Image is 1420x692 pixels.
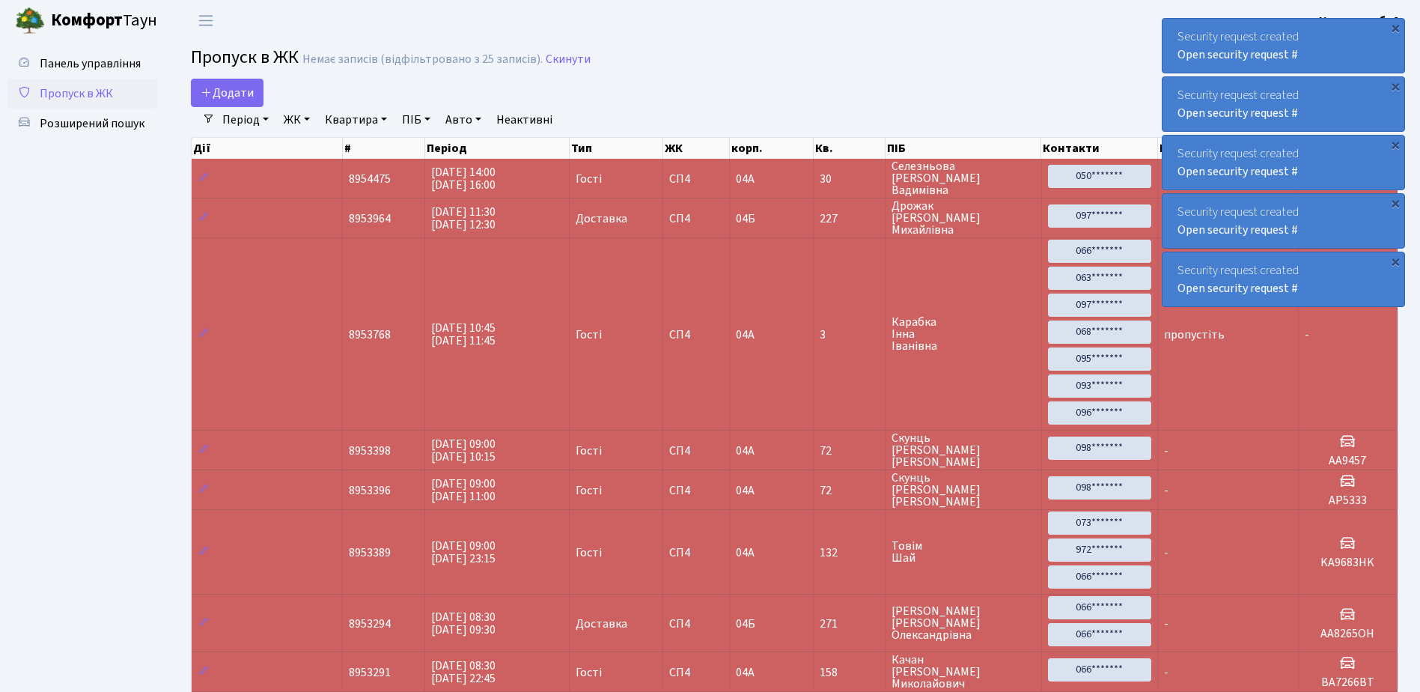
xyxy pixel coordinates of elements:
[51,8,157,34] span: Таун
[669,547,724,559] span: СП4
[736,544,755,561] span: 04А
[1164,327,1225,343] span: пропустіть
[302,52,543,67] div: Немає записів (відфільтровано з 25 записів).
[576,547,602,559] span: Гості
[892,316,1034,352] span: Карабка Інна Іванівна
[1162,252,1404,306] div: Security request created
[1177,222,1298,238] a: Open security request #
[1177,105,1298,121] a: Open security request #
[669,618,724,630] span: СП4
[349,544,391,561] span: 8953389
[669,329,724,341] span: СП4
[349,443,391,459] span: 8953398
[669,485,724,497] span: СП4
[892,605,1034,641] span: [PERSON_NAME] [PERSON_NAME] Олександрівна
[1305,627,1391,641] h5: АА8265ОН
[1041,138,1157,159] th: Контакти
[40,115,144,132] span: Розширений пошук
[892,200,1034,236] span: Дрожак [PERSON_NAME] Михайлівна
[892,160,1034,196] span: Селезньова [PERSON_NAME] Вадимівна
[1305,327,1309,343] span: -
[349,616,391,632] span: 8953294
[820,173,880,185] span: 30
[7,109,157,139] a: Розширений пошук
[1164,616,1168,632] span: -
[736,327,755,343] span: 04А
[736,171,755,187] span: 04А
[576,667,602,679] span: Гості
[820,618,880,630] span: 271
[431,609,496,638] span: [DATE] 08:30 [DATE] 09:30
[576,213,627,225] span: Доставка
[1158,138,1299,159] th: Ком.
[669,173,724,185] span: СП4
[396,107,436,133] a: ПІБ
[820,329,880,341] span: 3
[15,6,45,36] img: logo.png
[1177,46,1298,63] a: Open security request #
[663,138,731,159] th: ЖК
[576,173,602,185] span: Гості
[1305,556,1391,570] h5: KA9683HK
[187,8,225,33] button: Переключити навігацію
[1388,195,1403,210] div: ×
[7,79,157,109] a: Пропуск в ЖК
[343,138,425,159] th: #
[191,44,299,70] span: Пропуск в ЖК
[431,476,496,505] span: [DATE] 09:00 [DATE] 11:00
[319,107,393,133] a: Квартира
[1388,79,1403,94] div: ×
[1177,280,1298,297] a: Open security request #
[425,138,570,159] th: Період
[892,540,1034,564] span: Товім Шай
[349,210,391,227] span: 8953964
[820,485,880,497] span: 72
[820,667,880,679] span: 158
[431,436,496,465] span: [DATE] 09:00 [DATE] 10:15
[736,443,755,459] span: 04А
[814,138,886,159] th: Кв.
[892,654,1034,690] span: Качан [PERSON_NAME] Миколайович
[7,49,157,79] a: Панель управління
[736,616,755,632] span: 04Б
[576,329,602,341] span: Гості
[892,432,1034,468] span: Скунць [PERSON_NAME] [PERSON_NAME]
[51,8,123,32] b: Комфорт
[736,210,755,227] span: 04Б
[1162,77,1404,131] div: Security request created
[431,204,496,233] span: [DATE] 11:30 [DATE] 12:30
[736,482,755,499] span: 04А
[1388,20,1403,35] div: ×
[576,618,627,630] span: Доставка
[431,538,496,567] span: [DATE] 09:00 [DATE] 23:15
[820,547,880,559] span: 132
[1319,12,1402,30] a: Консьєрж б. 4.
[1319,13,1402,29] b: Консьєрж б. 4.
[431,164,496,193] span: [DATE] 14:00 [DATE] 16:00
[349,482,391,499] span: 8953396
[278,107,316,133] a: ЖК
[1164,544,1168,561] span: -
[820,445,880,457] span: 72
[1162,136,1404,189] div: Security request created
[1164,664,1168,681] span: -
[349,664,391,681] span: 8953291
[431,658,496,687] span: [DATE] 08:30 [DATE] 22:45
[1305,676,1391,690] h5: ВА7266ВТ
[820,213,880,225] span: 227
[192,138,343,159] th: Дії
[576,445,602,457] span: Гості
[1388,254,1403,269] div: ×
[546,52,591,67] a: Скинути
[730,138,813,159] th: корп.
[570,138,662,159] th: Тип
[576,485,602,497] span: Гості
[431,320,496,349] span: [DATE] 10:45 [DATE] 11:45
[216,107,275,133] a: Період
[349,171,391,187] span: 8954475
[490,107,558,133] a: Неактивні
[201,85,254,101] span: Додати
[669,445,724,457] span: СП4
[1162,194,1404,248] div: Security request created
[1164,482,1168,499] span: -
